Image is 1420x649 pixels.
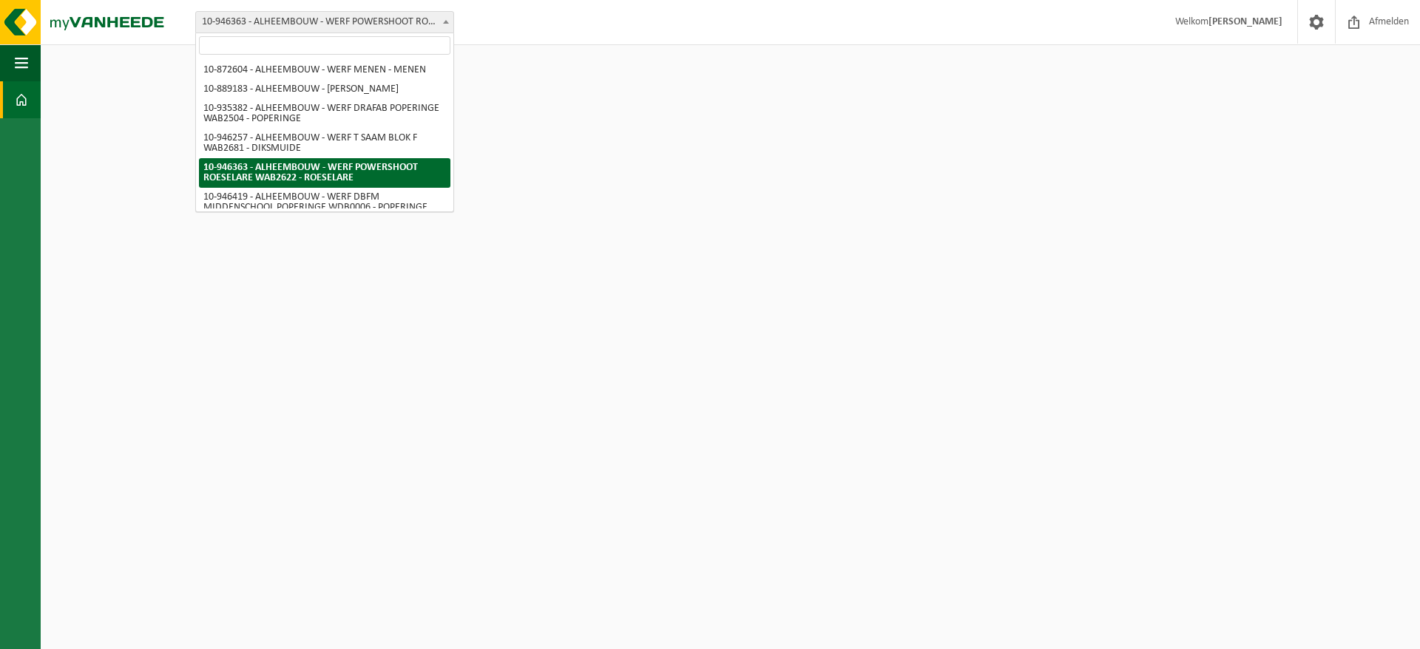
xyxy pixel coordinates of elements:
li: 10-946363 - ALHEEMBOUW - WERF POWERSHOOT ROESELARE WAB2622 - ROESELARE [199,158,450,188]
strong: [PERSON_NAME] [1208,16,1282,27]
li: 10-889183 - ALHEEMBOUW - [PERSON_NAME] [199,80,450,99]
span: 10-946363 - ALHEEMBOUW - WERF POWERSHOOT ROESELARE WAB2622 - ROESELARE [195,11,454,33]
span: 10-946363 - ALHEEMBOUW - WERF POWERSHOOT ROESELARE WAB2622 - ROESELARE [196,12,453,33]
li: 10-872604 - ALHEEMBOUW - WERF MENEN - MENEN [199,61,450,80]
li: 10-946419 - ALHEEMBOUW - WERF DBFM MIDDENSCHOOL POPERINGE WDB0006 - POPERINGE [199,188,450,217]
li: 10-935382 - ALHEEMBOUW - WERF DRAFAB POPERINGE WAB2504 - POPERINGE [199,99,450,129]
li: 10-946257 - ALHEEMBOUW - WERF T SAAM BLOK F WAB2681 - DIKSMUIDE [199,129,450,158]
